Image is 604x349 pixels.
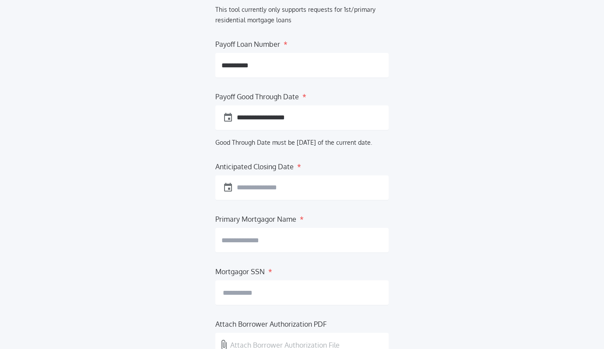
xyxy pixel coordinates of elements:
label: Good Through Date must be [DATE] of the current date. [215,139,372,146]
label: Payoff Loan Number [215,39,280,46]
label: Payoff Good Through Date [215,91,299,98]
label: Primary Mortgagor Name [215,214,296,221]
label: Attach Borrower Authorization PDF [215,319,327,326]
label: Mortgagor SSN [215,266,265,273]
label: Anticipated Closing Date [215,161,294,168]
label: This tool currently only supports requests for 1st/primary residential mortgage loans [215,6,376,24]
